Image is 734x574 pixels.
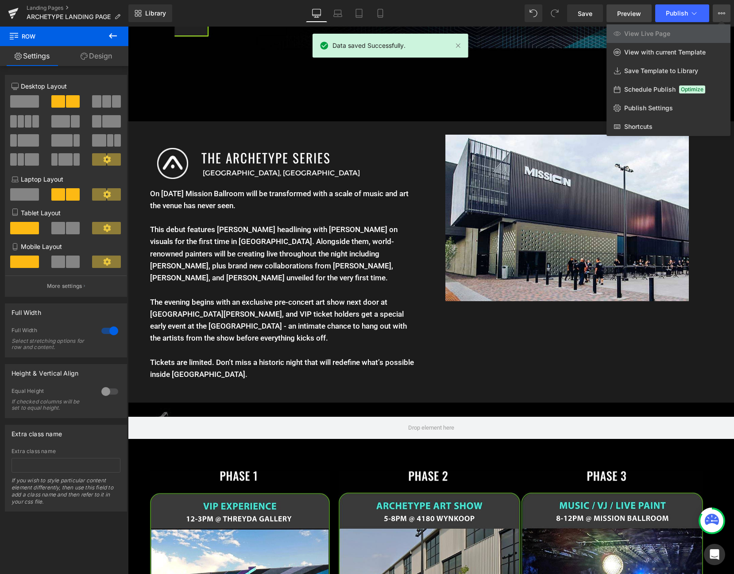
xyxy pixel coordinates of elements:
button: More settings [5,275,127,296]
a: Design [64,46,128,66]
a: Laptop [327,4,348,22]
span: Schedule Publish [624,85,676,93]
a: New Library [128,4,172,22]
p: Desktop Layout [12,81,120,91]
p: Laptop Layout [12,175,120,184]
div: Extra class name [12,425,62,438]
h1: THE ARCHETYPE SERIES [73,121,296,141]
button: Undo [525,4,542,22]
a: Mobile [370,4,391,22]
p: Tickets are limited. Don’t miss a historic night that will redefine what’s possible inside [GEOGR... [22,330,288,354]
span: Preview [617,9,641,18]
a: Landing Pages [27,4,128,12]
div: If checked columns will be set to equal height. [12,399,91,411]
span: View with current Template [624,48,706,56]
a: Desktop [306,4,327,22]
span: Library [145,9,166,17]
div: Equal Height [12,388,93,397]
span: Row [9,27,97,46]
span: Save [578,9,592,18]
p: This debut features [PERSON_NAME] headlining with [PERSON_NAME] on visuals for the first time in ... [22,197,288,269]
div: Extra class name [12,448,120,454]
div: If you wish to style particular content element differently, then use this field to add a class n... [12,477,120,511]
a: Preview [607,4,652,22]
span: ARCHETYPE LANDING PAGE [27,13,111,20]
span: Optimize [679,85,705,93]
p: The evening begins with an exclusive pre-concert art show next door at [GEOGRAPHIC_DATA][PERSON_N... [22,270,288,318]
div: Height & Vertical Align [12,365,78,377]
p: More settings [47,282,82,290]
span: Publish Settings [624,104,673,112]
p: On [DATE] Mission Ballroom will be transformed with a scale of music and art the venue has never ... [22,161,288,185]
span: Save Template to Library [624,67,698,75]
p: Tablet Layout [12,208,120,217]
span: Data saved Successfully. [332,41,406,50]
p: Mobile Layout [12,242,120,251]
div: Open Intercom Messenger [704,544,725,565]
p: [GEOGRAPHIC_DATA], [GEOGRAPHIC_DATA] [75,141,296,152]
a: Tablet [348,4,370,22]
button: Publish [655,4,709,22]
span: View Live Page [624,30,670,38]
button: Redo [546,4,564,22]
span: Publish [666,10,688,17]
div: Full Width [12,304,41,316]
div: Select stretching options for row and content. [12,338,91,350]
button: View Live PageView with current TemplateSave Template to LibrarySchedule PublishOptimizePublish S... [713,4,730,22]
span: Shortcuts [624,123,653,131]
div: Full Width [12,327,93,336]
